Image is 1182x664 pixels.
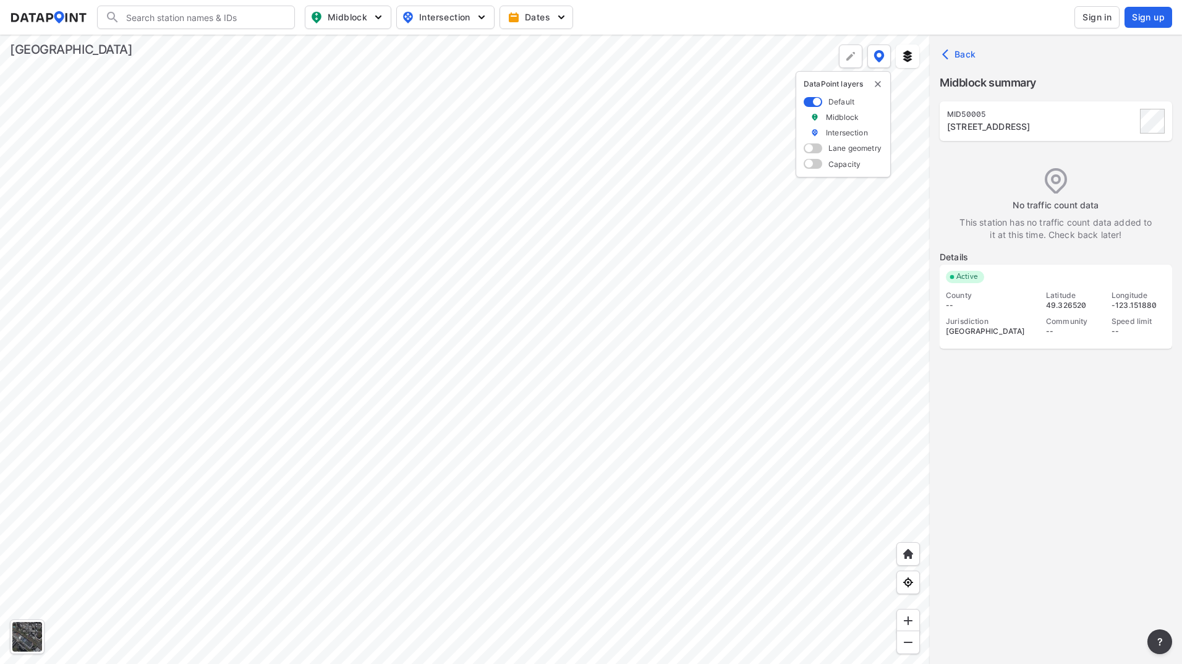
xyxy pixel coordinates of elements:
img: data-point-layers.37681fc9.svg [874,50,885,62]
div: [GEOGRAPHIC_DATA] [946,326,1035,336]
label: No traffic count data [956,199,1155,211]
img: ZvzfEJKXnyWIrJytrsY285QMwk63cM6Drc+sIAAAAASUVORK5CYII= [902,615,914,627]
img: MAAAAAElFTkSuQmCC [902,636,914,649]
label: Details [940,251,1172,263]
button: Sign in [1074,6,1120,28]
span: Sign in [1082,11,1112,23]
div: County [946,291,1035,300]
div: -- [1112,326,1166,336]
span: ? [1155,634,1165,649]
img: zeq5HYn9AnE9l6UmnFLPAAAAAElFTkSuQmCC [902,576,914,589]
div: Polygon tool [839,45,862,68]
label: Lane geometry [828,143,882,153]
div: -123.151880 [1112,300,1166,310]
div: Speed limit [1112,317,1166,326]
a: Sign in [1072,6,1122,28]
img: +XpAUvaXAN7GudzAAAAAElFTkSuQmCC [902,548,914,560]
button: Intersection [396,6,495,29]
div: Zoom out [896,631,920,654]
div: View my location [896,571,920,594]
button: more [1147,629,1172,654]
img: calendar-gold.39a51dde.svg [508,11,520,23]
img: marker_Intersection.6861001b.svg [810,127,819,138]
input: Search [120,7,287,27]
label: Default [828,96,854,107]
span: Sign up [1132,11,1165,23]
img: dataPointLogo.9353c09d.svg [10,11,87,23]
p: DataPoint layers [804,79,883,89]
div: Zoom in [896,609,920,632]
img: +Dz8AAAAASUVORK5CYII= [844,50,857,62]
span: Intersection [402,10,487,25]
span: Active [951,271,984,283]
img: map_pin_int.54838e6b.svg [401,10,415,25]
div: Longitude [1112,291,1166,300]
span: Back [945,48,976,61]
button: delete [873,79,883,89]
label: Capacity [828,159,861,169]
a: Sign up [1122,7,1172,28]
div: Home [896,542,920,566]
label: Intersection [826,127,868,138]
button: Back [940,45,981,64]
div: 2187 - 2171 Block Argyle Ave [947,121,1136,133]
img: 5YPKRKmlfpI5mqlR8AD95paCi+0kK1fRFDJSaMmawlwaeJcJwk9O2fotCW5ve9gAAAAASUVORK5CYII= [475,11,488,23]
img: 5YPKRKmlfpI5mqlR8AD95paCi+0kK1fRFDJSaMmawlwaeJcJwk9O2fotCW5ve9gAAAAASUVORK5CYII= [555,11,568,23]
div: MID50005 [947,109,1136,119]
div: [GEOGRAPHIC_DATA] [10,41,132,58]
button: Midblock [305,6,391,29]
label: Midblock summary [940,74,1172,92]
div: Latitude [1046,291,1100,300]
span: Midblock [310,10,383,25]
img: close-external-leyer.3061a1c7.svg [873,79,883,89]
div: Toggle basemap [10,619,45,654]
div: Community [1046,317,1100,326]
img: layers.ee07997e.svg [901,50,914,62]
img: empty_data_icon.ba3c769f.svg [1045,168,1067,194]
div: -- [946,300,1035,310]
span: Dates [510,11,565,23]
button: DataPoint layers [867,45,891,68]
div: Jurisdiction [946,317,1035,326]
div: 49.326520 [1046,300,1100,310]
img: marker_Midblock.5ba75e30.svg [810,112,819,122]
button: Dates [500,6,573,29]
label: This station has no traffic count data added to it at this time. Check back later! [957,216,1155,241]
label: Midblock [826,112,859,122]
div: -- [1046,326,1100,336]
img: 5YPKRKmlfpI5mqlR8AD95paCi+0kK1fRFDJSaMmawlwaeJcJwk9O2fotCW5ve9gAAAAASUVORK5CYII= [372,11,385,23]
img: map_pin_mid.602f9df1.svg [309,10,324,25]
button: Sign up [1125,7,1172,28]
